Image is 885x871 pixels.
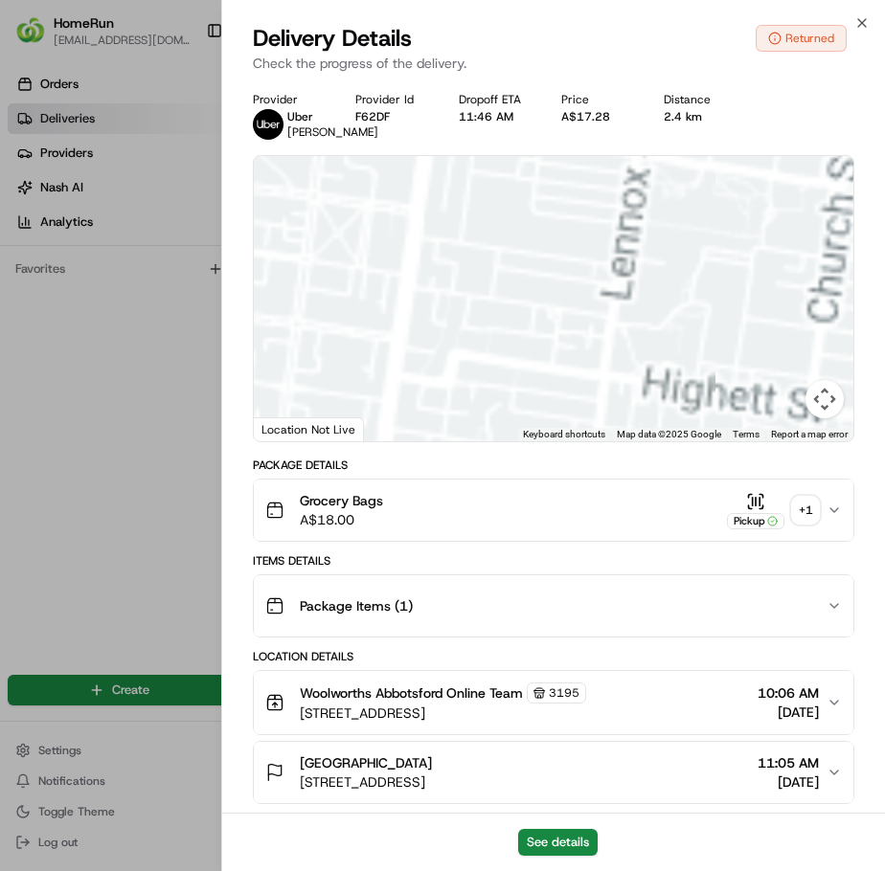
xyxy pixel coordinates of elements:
[758,753,819,772] span: 11:05 AM
[300,772,432,792] span: [STREET_ADDRESS]
[300,491,383,510] span: Grocery Bags
[561,109,648,124] div: A$17.28
[459,109,546,124] div: 11:46 AM
[253,649,854,664] div: Location Details
[253,553,854,569] div: Items Details
[617,429,721,439] span: Map data ©2025 Google
[254,480,853,541] button: Grocery BagsA$18.00Pickup+1
[355,92,442,107] div: Provider Id
[549,685,579,701] span: 3195
[287,124,378,140] span: [PERSON_NAME]
[664,92,751,107] div: Distance
[253,458,854,473] div: Package Details
[561,92,648,107] div: Price
[254,742,853,803] button: [GEOGRAPHIC_DATA][STREET_ADDRESS]11:05 AM[DATE]
[727,492,819,529] button: Pickup+1
[727,513,784,529] div: Pickup
[756,25,847,52] button: Returned
[254,575,853,636] button: Package Items (1)
[253,23,412,54] span: Delivery Details
[300,683,523,703] span: Woolworths Abbotsford Online Team
[253,109,284,140] img: uber-new-logo.jpeg
[300,753,432,772] span: [GEOGRAPHIC_DATA]
[300,703,586,723] span: [STREET_ADDRESS]
[300,510,383,529] span: A$18.00
[253,92,340,107] div: Provider
[254,671,853,734] button: Woolworths Abbotsford Online Team3195[STREET_ADDRESS]10:06 AM[DATE]
[727,492,784,529] button: Pickup
[355,109,390,124] button: F62DF
[758,683,819,703] span: 10:06 AM
[523,428,605,441] button: Keyboard shortcuts
[806,380,844,418] button: Map camera controls
[792,497,819,524] div: + 1
[771,429,848,439] a: Report a map error
[518,829,598,856] button: See details
[459,92,546,107] div: Dropoff ETA
[300,596,413,615] span: Package Items ( 1 )
[259,416,322,441] a: Open this area in Google Maps (opens a new window)
[733,429,760,439] a: Terms
[758,703,819,722] span: [DATE]
[253,54,854,73] p: Check the progress of the delivery.
[758,772,819,792] span: [DATE]
[664,109,751,124] div: 2.4 km
[254,417,364,441] div: Location Not Live
[287,109,313,124] span: Uber
[259,416,322,441] img: Google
